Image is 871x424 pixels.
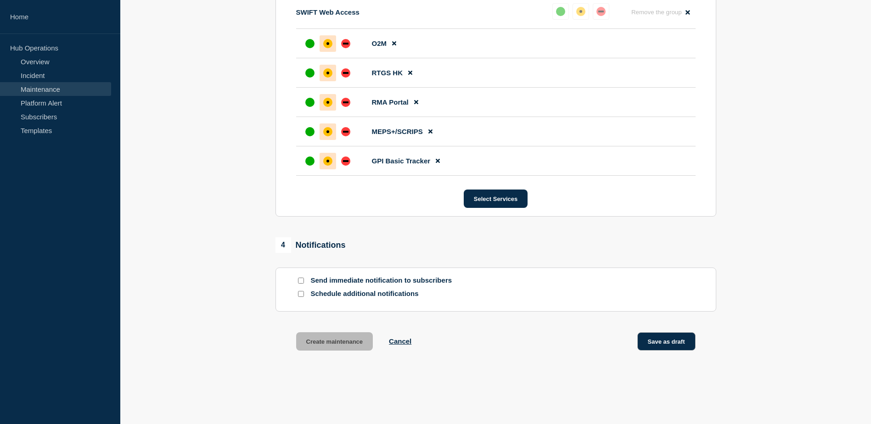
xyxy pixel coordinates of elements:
div: affected [323,39,332,48]
div: down [341,68,350,78]
div: up [305,98,315,107]
span: Remove the group [631,9,682,16]
div: Notifications [275,237,346,253]
span: MEPS+/SCRIPS [372,128,423,135]
span: RMA Portal [372,98,409,106]
span: O2M [372,39,387,47]
button: affected [573,3,589,20]
div: affected [323,68,332,78]
div: affected [323,98,332,107]
button: up [552,3,569,20]
span: RTGS HK [372,69,403,77]
div: affected [323,156,332,166]
div: up [305,156,315,166]
span: 4 [275,237,291,253]
div: up [305,127,315,136]
p: Schedule additional notifications [311,290,458,298]
button: down [593,3,609,20]
input: Schedule additional notifications [298,291,304,297]
button: Save as draft [637,332,696,351]
span: GPI Basic Tracker [372,157,431,165]
div: up [305,68,315,78]
div: down [341,98,350,107]
div: down [596,7,606,16]
div: down [341,156,350,166]
button: Cancel [389,337,411,345]
div: up [556,7,565,16]
div: affected [576,7,585,16]
div: down [341,127,350,136]
button: Select Services [464,190,528,208]
button: Remove the group [626,3,696,21]
p: SWIFT Web Access [296,8,360,16]
p: Send immediate notification to subscribers [311,276,458,285]
button: Create maintenance [296,332,373,351]
div: up [305,39,315,48]
div: affected [323,127,332,136]
input: Send immediate notification to subscribers [298,278,304,284]
div: down [341,39,350,48]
